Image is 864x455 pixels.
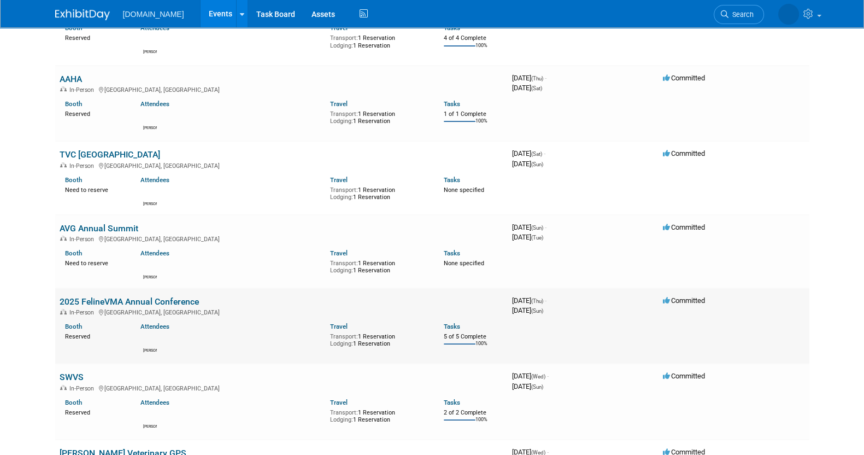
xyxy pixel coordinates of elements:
span: [DATE] [512,382,543,390]
span: [DATE] [512,372,549,380]
div: 1 of 1 Complete [444,110,503,118]
span: (Tue) [531,235,543,241]
span: In-Person [69,86,97,94]
span: In-Person [69,236,97,243]
span: Transport: [330,34,358,42]
span: [DATE] [512,74,546,82]
img: William Forsey [144,111,157,124]
a: Travel [330,176,348,184]
a: Tasks [444,100,460,108]
span: Transport: [330,110,358,118]
div: 1 Reservation 1 Reservation [330,407,427,424]
img: In-Person Event [60,385,67,390]
div: Lucas Smith [143,347,157,353]
a: AAHA [60,74,82,84]
div: Need to reserve [65,258,125,267]
span: Committed [663,296,705,305]
span: [DATE] [512,223,546,231]
a: Booth [65,399,82,406]
span: In-Person [69,162,97,170]
td: 100% [475,341,487,355]
div: 1 Reservation 1 Reservation [330,108,427,125]
span: (Wed) [531,374,545,380]
img: Kiersten Hackett [144,410,157,423]
span: [DATE] [512,160,543,168]
a: Attendees [140,249,169,257]
div: William Forsey [143,124,157,131]
span: (Sat) [531,85,542,91]
span: (Sun) [531,384,543,390]
div: 1 Reservation 1 Reservation [330,184,427,201]
span: [DATE] [512,296,546,305]
span: Transport: [330,260,358,267]
a: Travel [330,100,348,108]
span: Lodging: [330,194,353,201]
a: Attendees [140,100,169,108]
img: In-Person Event [60,86,67,92]
img: David Han [144,260,157,273]
div: Kiersten Hackett [143,423,157,429]
span: [DATE] [512,233,543,241]
a: Attendees [140,323,169,330]
span: Committed [663,223,705,231]
span: (Sun) [531,161,543,167]
a: TVC [GEOGRAPHIC_DATA] [60,149,160,160]
td: 100% [475,118,487,133]
div: 2 of 2 Complete [444,409,503,417]
a: Booth [65,176,82,184]
td: 100% [475,417,487,431]
span: In-Person [69,385,97,392]
div: Need to reserve [65,184,125,194]
a: AVG Annual Summit [60,223,138,234]
span: None specified [444,186,484,194]
a: SWVS [60,372,84,382]
a: 2025 FelineVMA Annual Conference [60,296,199,307]
div: Shawn Wilkie [143,200,157,207]
a: Tasks [444,249,460,257]
span: Committed [663,74,705,82]
span: None specified [444,260,484,267]
a: Attendees [140,176,169,184]
a: Tasks [444,399,460,406]
a: Tasks [444,323,460,330]
span: - [547,372,549,380]
span: [DATE] [512,306,543,314]
a: Travel [330,399,348,406]
div: 5 of 5 Complete [444,333,503,341]
span: (Thu) [531,298,543,304]
div: 1 Reservation 1 Reservation [330,258,427,275]
div: [GEOGRAPHIC_DATA], [GEOGRAPHIC_DATA] [60,85,503,94]
span: Lodging: [330,118,353,125]
span: In-Person [69,309,97,316]
span: Search [728,10,754,19]
span: Transport: [330,409,358,416]
img: Shawn Wilkie [144,187,157,200]
span: Transport: [330,186,358,194]
a: Travel [330,249,348,257]
div: [GEOGRAPHIC_DATA], [GEOGRAPHIC_DATA] [60,161,503,170]
span: Committed [663,149,705,157]
span: (Sun) [531,308,543,314]
span: [DATE] [512,149,545,157]
div: David Han [143,273,157,280]
img: In-Person Event [60,162,67,168]
img: Iuliia Bulow [778,4,799,25]
td: 100% [475,43,487,57]
div: David Han [143,48,157,55]
span: - [545,223,546,231]
span: Transport: [330,333,358,340]
img: In-Person Event [60,236,67,241]
div: 1 Reservation 1 Reservation [330,32,427,49]
span: - [545,74,546,82]
span: - [545,296,546,305]
a: Booth [65,249,82,257]
span: (Sat) [531,151,542,157]
span: [DOMAIN_NAME] [123,10,184,19]
div: [GEOGRAPHIC_DATA], [GEOGRAPHIC_DATA] [60,383,503,392]
img: Lucas Smith [144,334,157,347]
div: Reserved [65,108,125,118]
span: Lodging: [330,267,353,274]
div: [GEOGRAPHIC_DATA], [GEOGRAPHIC_DATA] [60,307,503,316]
span: (Thu) [531,75,543,81]
a: Attendees [140,399,169,406]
